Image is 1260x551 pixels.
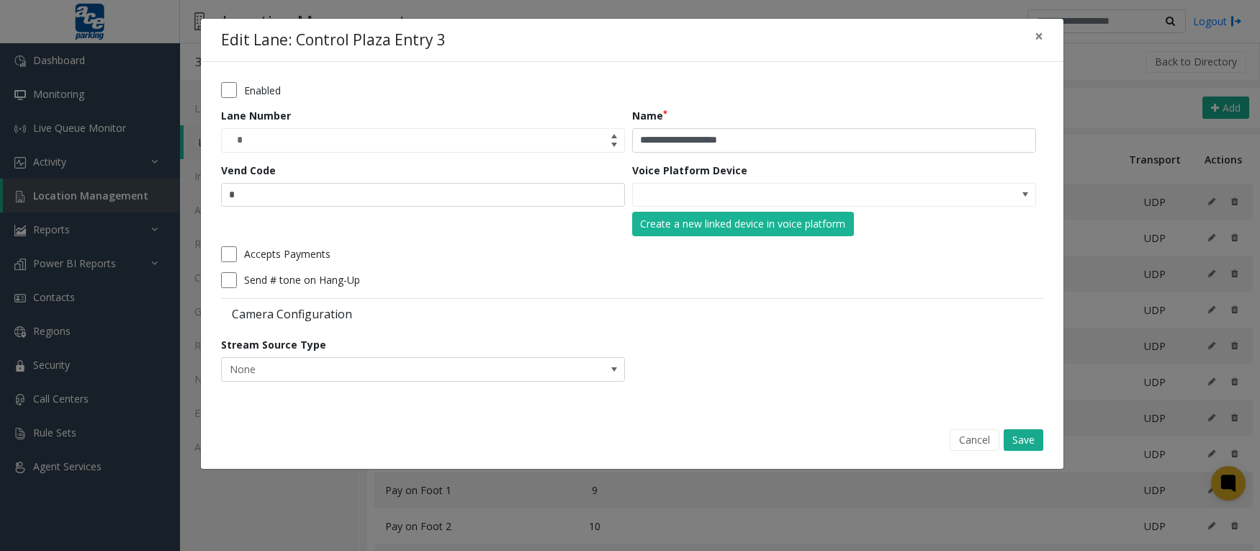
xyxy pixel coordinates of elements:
span: × [1035,26,1043,46]
button: Close [1025,19,1053,54]
label: Enabled [244,83,281,98]
label: Accepts Payments [244,246,330,261]
label: Vend Code [221,163,276,178]
label: Send # tone on Hang-Up [244,272,360,287]
input: NO DATA FOUND [633,184,955,207]
label: Stream Source Type [221,337,326,352]
div: Create a new linked device in voice platform [640,216,845,231]
span: None [222,358,544,381]
label: Voice Platform Device [632,163,747,178]
button: Cancel [950,429,999,451]
button: Save [1004,429,1043,451]
label: Name [632,108,667,123]
label: Lane Number [221,108,291,123]
span: Decrease value [604,140,624,152]
h4: Edit Lane: Control Plaza Entry 3 [221,29,446,52]
span: Increase value [604,129,624,140]
button: Create a new linked device in voice platform [632,212,854,236]
label: Camera Configuration [221,306,629,322]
